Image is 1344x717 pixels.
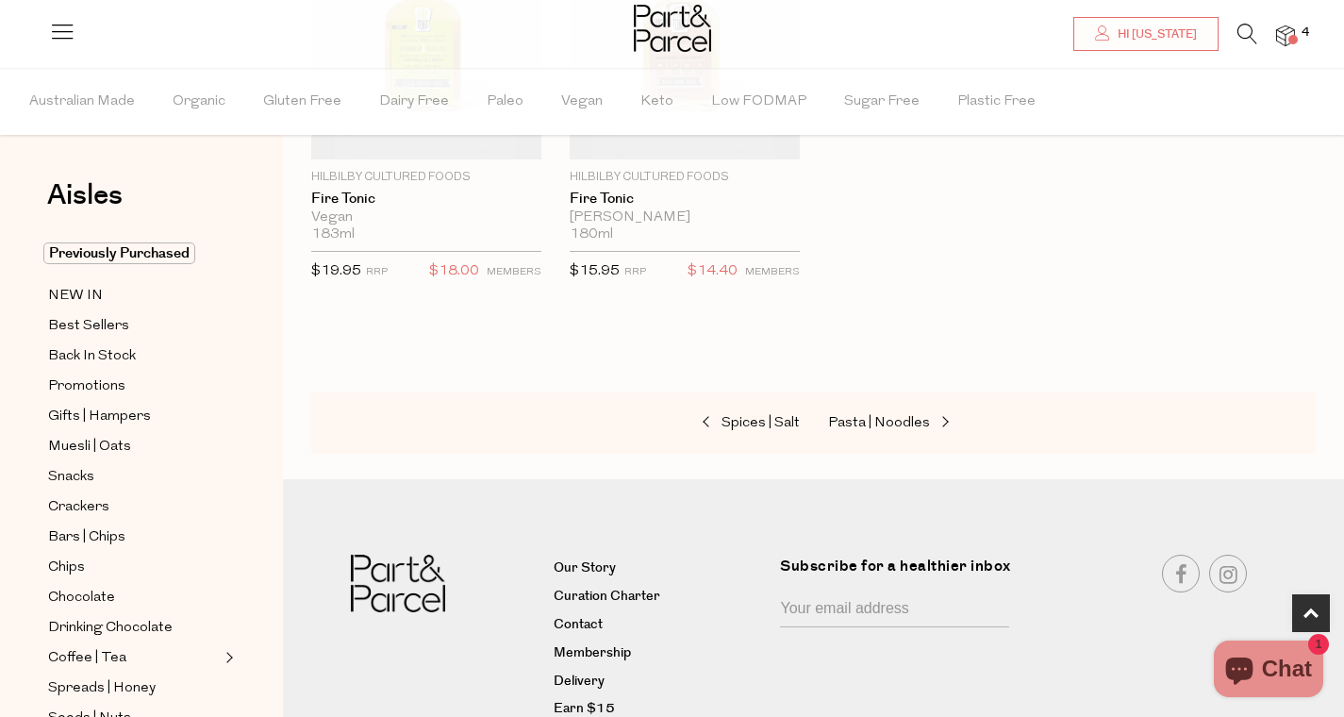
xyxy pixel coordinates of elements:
[48,586,220,609] a: Chocolate
[561,69,603,135] span: Vegan
[570,191,800,208] a: Fire Tonic
[48,646,220,670] a: Coffee | Tea
[48,647,126,670] span: Coffee | Tea
[48,676,220,700] a: Spreads | Honey
[634,5,711,52] img: Part&Parcel
[429,259,479,284] span: $18.00
[745,267,800,277] small: MEMBERS
[48,466,94,489] span: Snacks
[844,69,920,135] span: Sugar Free
[48,557,85,579] span: Chips
[47,175,123,216] span: Aisles
[554,586,766,609] a: Curation Charter
[48,587,115,609] span: Chocolate
[48,405,220,428] a: Gifts | Hampers
[570,264,620,278] span: $15.95
[1073,17,1219,51] a: Hi [US_STATE]
[311,226,355,243] span: 183ml
[722,416,800,430] span: Spices | Salt
[48,375,220,398] a: Promotions
[957,69,1036,135] span: Plastic Free
[48,526,125,549] span: Bars | Chips
[48,375,125,398] span: Promotions
[48,314,220,338] a: Best Sellers
[570,209,800,226] div: [PERSON_NAME]
[688,259,738,284] span: $14.40
[173,69,225,135] span: Organic
[311,209,541,226] div: Vegan
[570,169,800,186] p: Hilbilby Cultured Foods
[48,406,151,428] span: Gifts | Hampers
[311,169,541,186] p: Hilbilby Cultured Foods
[48,677,156,700] span: Spreads | Honey
[366,267,388,277] small: RRP
[828,411,1017,436] a: Pasta | Noodles
[711,69,806,135] span: Low FODMAP
[1208,641,1329,702] inbox-online-store-chat: Shopify online store chat
[48,496,109,519] span: Crackers
[48,525,220,549] a: Bars | Chips
[624,267,646,277] small: RRP
[48,436,131,459] span: Muesli | Oats
[554,671,766,693] a: Delivery
[48,345,136,368] span: Back In Stock
[48,616,220,640] a: Drinking Chocolate
[554,614,766,637] a: Contact
[48,284,220,308] a: NEW IN
[780,592,1009,627] input: Your email address
[611,411,800,436] a: Spices | Salt
[379,69,449,135] span: Dairy Free
[48,315,129,338] span: Best Sellers
[48,556,220,579] a: Chips
[487,69,523,135] span: Paleo
[640,69,673,135] span: Keto
[48,495,220,519] a: Crackers
[47,181,123,228] a: Aisles
[48,465,220,489] a: Snacks
[311,191,541,208] a: Fire Tonic
[487,267,541,277] small: MEMBERS
[48,242,220,265] a: Previously Purchased
[828,416,930,430] span: Pasta | Noodles
[570,226,613,243] span: 180ml
[311,264,361,278] span: $19.95
[48,344,220,368] a: Back In Stock
[43,242,195,264] span: Previously Purchased
[351,555,445,612] img: Part&Parcel
[221,646,234,669] button: Expand/Collapse Coffee | Tea
[48,285,103,308] span: NEW IN
[263,69,341,135] span: Gluten Free
[1297,25,1314,42] span: 4
[1113,26,1197,42] span: Hi [US_STATE]
[554,558,766,580] a: Our Story
[1276,25,1295,45] a: 4
[29,69,135,135] span: Australian Made
[554,642,766,665] a: Membership
[780,555,1020,592] label: Subscribe for a healthier inbox
[48,617,173,640] span: Drinking Chocolate
[48,435,220,459] a: Muesli | Oats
